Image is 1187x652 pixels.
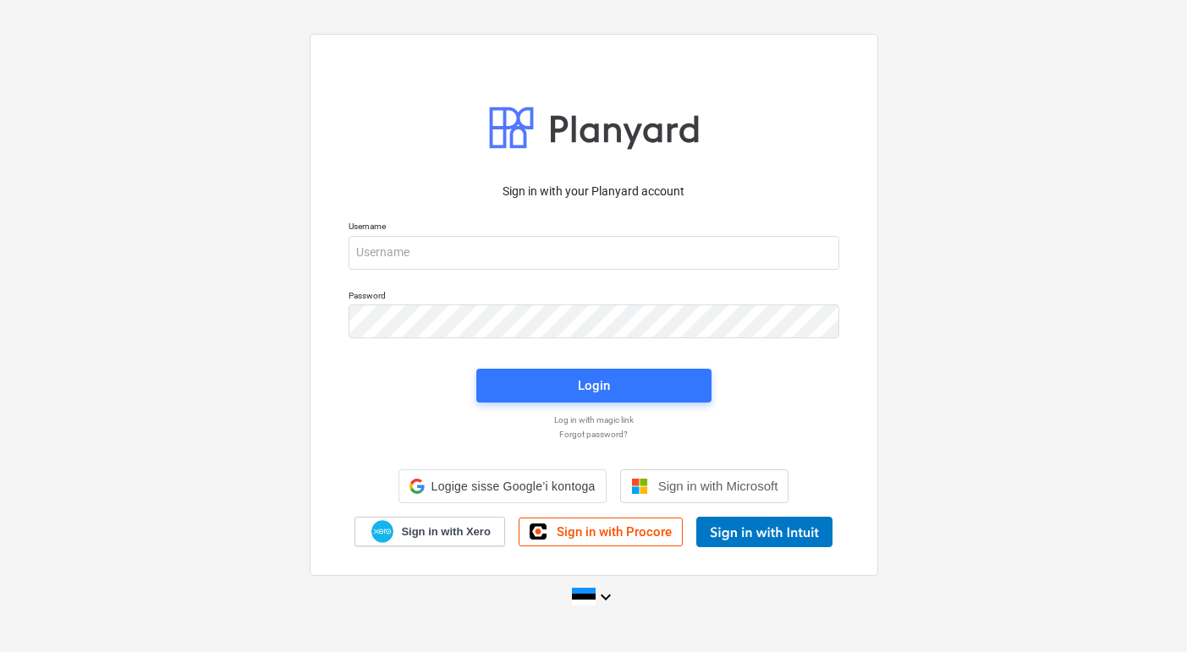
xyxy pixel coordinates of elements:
[349,236,839,270] input: Username
[354,517,505,546] a: Sign in with Xero
[340,429,848,440] a: Forgot password?
[631,478,648,495] img: Microsoft logo
[596,587,616,607] i: keyboard_arrow_down
[578,375,610,397] div: Login
[371,520,393,543] img: Xero logo
[519,518,683,546] a: Sign in with Procore
[557,524,672,540] span: Sign in with Procore
[401,524,490,540] span: Sign in with Xero
[658,479,778,493] span: Sign in with Microsoft
[398,469,607,503] div: Logige sisse Google’i kontoga
[349,183,839,200] p: Sign in with your Planyard account
[476,369,712,403] button: Login
[349,221,839,235] p: Username
[349,290,839,304] p: Password
[340,414,848,425] a: Log in with magic link
[431,479,596,493] span: Logige sisse Google’i kontoga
